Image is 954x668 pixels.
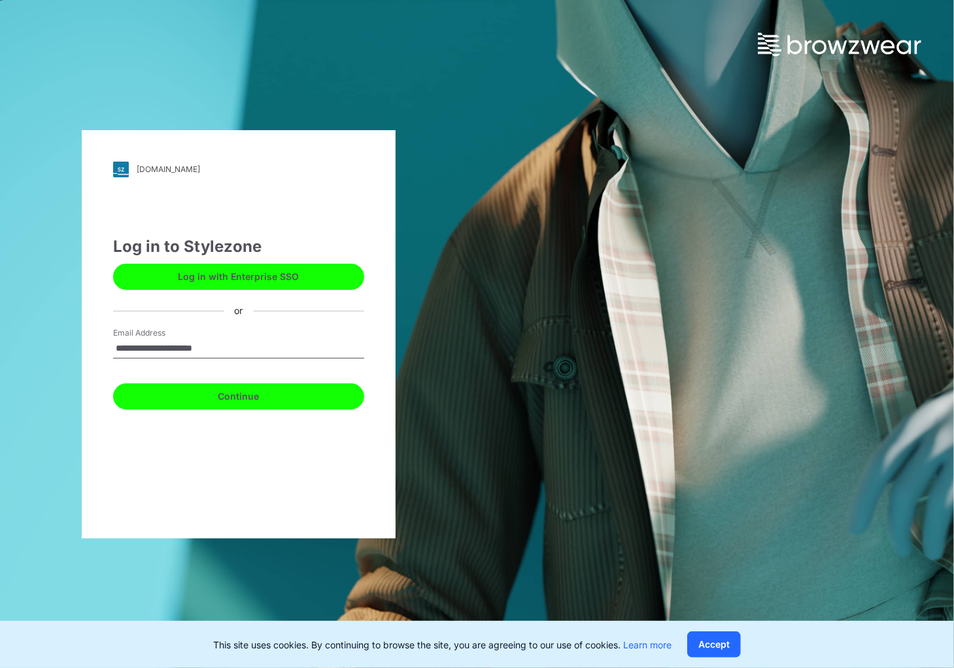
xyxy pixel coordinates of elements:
[623,639,672,650] a: Learn more
[113,327,205,339] label: Email Address
[113,383,364,410] button: Continue
[113,162,364,177] a: [DOMAIN_NAME]
[213,638,672,652] p: This site uses cookies. By continuing to browse the site, you are agreeing to our use of cookies.
[137,164,200,174] div: [DOMAIN_NAME]
[224,304,253,318] div: or
[113,235,364,258] div: Log in to Stylezone
[113,264,364,290] button: Log in with Enterprise SSO
[758,33,921,56] img: browzwear-logo.73288ffb.svg
[687,631,741,658] button: Accept
[113,162,129,177] img: svg+xml;base64,PHN2ZyB3aWR0aD0iMjgiIGhlaWdodD0iMjgiIHZpZXdCb3g9IjAgMCAyOCAyOCIgZmlsbD0ibm9uZSIgeG...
